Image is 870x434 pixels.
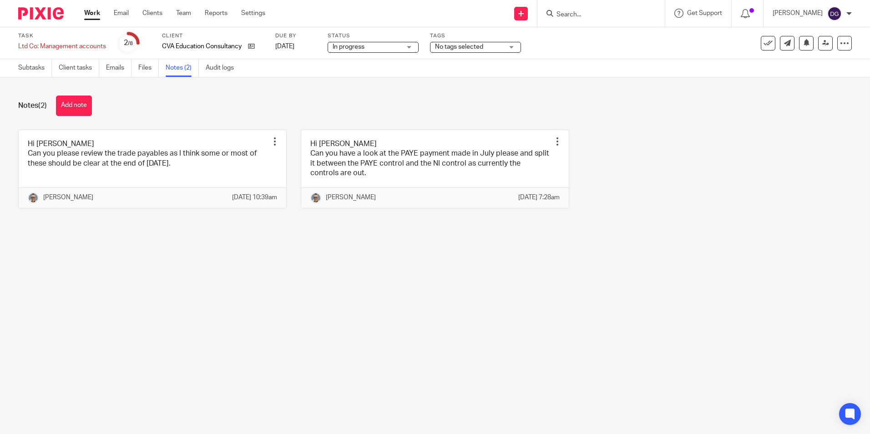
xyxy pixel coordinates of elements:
[162,32,264,40] label: Client
[435,44,483,50] span: No tags selected
[333,44,364,50] span: In progress
[38,102,47,109] span: (2)
[18,42,106,51] div: Ltd Co: Management accounts
[59,59,99,77] a: Client tasks
[326,193,376,202] p: [PERSON_NAME]
[114,9,129,18] a: Email
[275,43,294,50] span: [DATE]
[328,32,419,40] label: Status
[166,59,199,77] a: Notes (2)
[310,192,321,203] img: Website%20Headshot.png
[18,32,106,40] label: Task
[128,41,133,46] small: /8
[18,7,64,20] img: Pixie
[275,32,316,40] label: Due by
[84,9,100,18] a: Work
[28,192,39,203] img: Website%20Headshot.png
[205,9,228,18] a: Reports
[162,42,243,51] p: CVA Education Consultancy Ltd
[430,32,521,40] label: Tags
[18,59,52,77] a: Subtasks
[232,193,277,202] p: [DATE] 10:39am
[176,9,191,18] a: Team
[773,9,823,18] p: [PERSON_NAME]
[124,38,133,48] div: 2
[106,59,132,77] a: Emails
[518,193,560,202] p: [DATE] 7:28am
[142,9,162,18] a: Clients
[138,59,159,77] a: Files
[206,59,241,77] a: Audit logs
[827,6,842,21] img: svg%3E
[687,10,722,16] span: Get Support
[43,193,93,202] p: [PERSON_NAME]
[56,96,92,116] button: Add note
[18,101,47,111] h1: Notes
[241,9,265,18] a: Settings
[556,11,637,19] input: Search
